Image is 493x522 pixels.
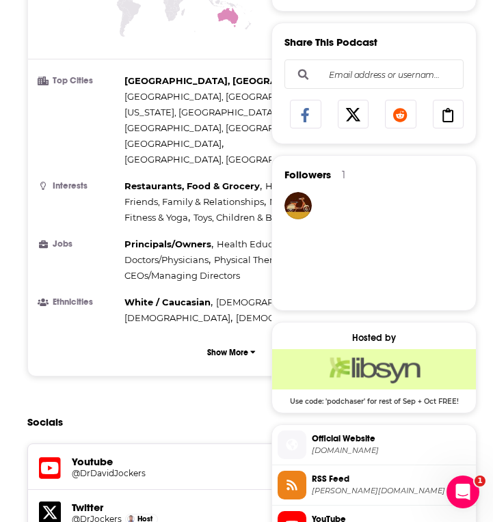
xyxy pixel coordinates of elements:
a: Copy Link [433,100,464,128]
img: Libsyn Deal: Use code: 'podchaser' for rest of Sep + Oct FREE! [272,349,476,390]
p: Show More [207,348,248,357]
span: Friends, Family & Relationships [124,196,264,207]
span: [US_STATE], [GEOGRAPHIC_DATA] [124,107,276,118]
span: , [216,294,324,310]
a: Official Website[DOMAIN_NAME] [278,430,470,459]
div: Search followers [284,59,464,89]
span: , [124,73,338,89]
span: , [124,294,213,310]
iframe: Intercom live chat [447,476,479,508]
input: Email address or username... [296,60,452,89]
span: , [269,194,367,210]
span: [GEOGRAPHIC_DATA], [GEOGRAPHIC_DATA] [124,154,323,165]
span: drjockers.com [312,445,470,456]
span: Official Website [312,432,470,445]
span: White / Caucasian [124,297,211,307]
h3: Interests [39,182,119,191]
a: @DrDavidJockers [72,468,375,478]
h3: Jobs [39,240,119,249]
span: , [124,252,211,268]
div: Hosted by [272,332,476,344]
span: [GEOGRAPHIC_DATA], [GEOGRAPHIC_DATA] [124,91,323,102]
h5: @DrDavidJockers [72,468,170,478]
a: Share on X/Twitter [338,100,369,128]
h5: Twitter [72,501,375,514]
span: , [265,178,342,194]
span: , [124,178,262,194]
span: [DEMOGRAPHIC_DATA] [236,312,342,323]
span: Toys, Children & Baby [194,212,289,223]
span: Nutrition/Weight loss [269,196,364,207]
span: [GEOGRAPHIC_DATA] [124,138,222,149]
a: Libsyn Deal: Use code: 'podchaser' for rest of Sep + Oct FREE! [272,349,476,405]
span: Physical Therapists [214,254,299,265]
h2: Socials [27,409,63,435]
span: RSS Feed [312,473,470,485]
span: , [124,210,190,225]
div: 1 [342,169,345,181]
span: , [217,236,297,252]
span: , [124,105,278,120]
a: Share on Reddit [385,100,416,128]
button: Show More [39,340,424,365]
span: , [124,89,325,105]
a: Share on Facebook [290,100,321,128]
a: RSS Feed[PERSON_NAME][DOMAIN_NAME] [278,471,470,499]
img: eggystraden198 [284,192,312,219]
span: , [124,120,325,136]
span: , [214,252,301,268]
span: [DEMOGRAPHIC_DATA] [124,312,230,323]
h5: Youtube [72,455,375,468]
span: Healthy Lifestyle [265,180,340,191]
span: , [124,194,266,210]
span: [GEOGRAPHIC_DATA], [GEOGRAPHIC_DATA] [124,75,336,86]
span: [GEOGRAPHIC_DATA], [GEOGRAPHIC_DATA] [124,122,323,133]
span: Followers [284,168,331,181]
span: Doctors/Physicians [124,254,209,265]
span: Fitness & Yoga [124,212,188,223]
span: jockers.libsyn.com [312,486,470,496]
span: Use code: 'podchaser' for rest of Sep + Oct FREE! [272,389,476,406]
span: CEOs/Managing Directors [124,270,240,281]
span: , [124,236,213,252]
span: Health Educators [217,238,295,249]
span: , [124,310,232,326]
span: Restaurants, Food & Grocery [124,180,260,191]
h3: Share This Podcast [284,36,377,49]
h3: Ethnicities [39,298,119,307]
span: , [124,136,224,152]
span: Principals/Owners [124,238,211,249]
span: 1 [475,476,485,486]
h3: Top Cities [39,77,119,85]
span: [DEMOGRAPHIC_DATA] [216,297,322,307]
